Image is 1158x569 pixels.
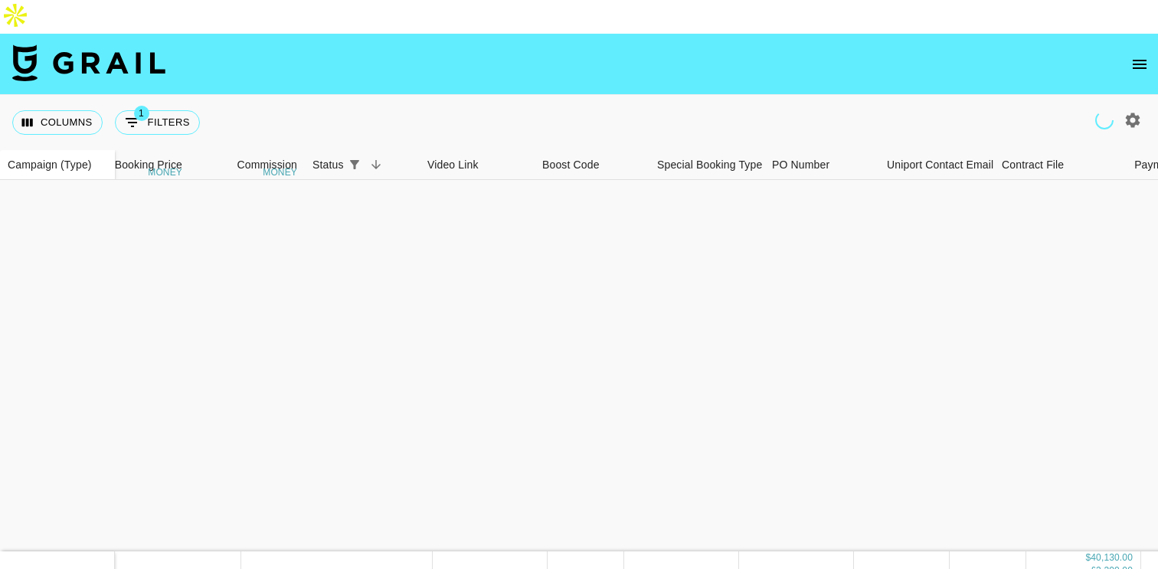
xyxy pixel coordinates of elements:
[535,150,649,180] div: Boost Code
[1092,108,1116,132] span: Refreshing clients, campaigns...
[772,150,829,180] div: PO Number
[115,150,182,180] div: Booking Price
[134,106,149,121] span: 1
[12,110,103,135] button: Select columns
[1085,551,1091,564] div: $
[344,154,365,175] button: Show filters
[994,150,1109,180] div: Contract File
[365,154,387,175] button: Sort
[312,150,344,180] div: Status
[1002,150,1064,180] div: Contract File
[887,150,993,180] div: Uniport Contact Email
[1124,49,1155,80] button: open drawer
[542,150,600,180] div: Boost Code
[263,168,297,177] div: money
[148,168,182,177] div: money
[115,110,200,135] button: Show filters
[237,150,297,180] div: Commission
[8,150,92,180] div: Campaign (Type)
[420,150,535,180] div: Video Link
[649,150,764,180] div: Special Booking Type
[1091,551,1133,564] div: 40,130.00
[305,150,420,180] div: Status
[657,150,762,180] div: Special Booking Type
[427,150,479,180] div: Video Link
[879,150,994,180] div: Uniport Contact Email
[12,44,165,81] img: Grail Talent
[344,154,365,175] div: 1 active filter
[764,150,879,180] div: PO Number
